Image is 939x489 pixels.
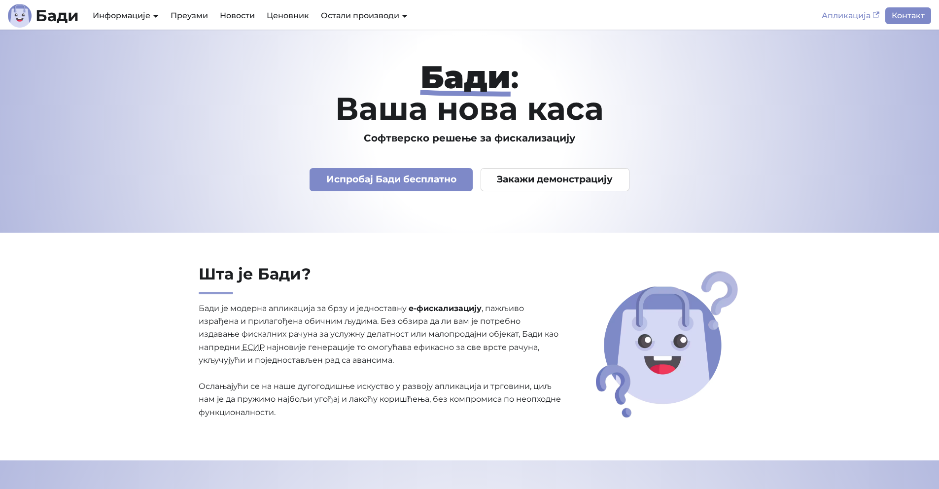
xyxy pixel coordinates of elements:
[420,58,511,96] strong: Бади
[8,4,32,28] img: Лого
[310,168,473,191] a: Испробај Бади бесплатно
[8,4,79,28] a: ЛогоБади
[481,168,629,191] a: Закажи демонстрацију
[409,304,482,313] strong: е-фискализацију
[885,7,931,24] a: Контакт
[261,7,315,24] a: Ценовник
[152,132,787,144] h3: Софтверско решење за фискализацију
[816,7,885,24] a: Апликација
[321,11,408,20] a: Остали производи
[152,61,787,124] h1: : Ваша нова каса
[592,268,741,421] img: Шта је Бади?
[199,302,562,419] p: Бади је модерна апликација за брзу и једноставну , пажљиво израђена и прилагођена обичним људима....
[242,343,265,352] abbr: Електронски систем за издавање рачуна
[165,7,214,24] a: Преузми
[214,7,261,24] a: Новости
[93,11,159,20] a: Информације
[35,8,79,24] b: Бади
[199,264,562,294] h2: Шта је Бади?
